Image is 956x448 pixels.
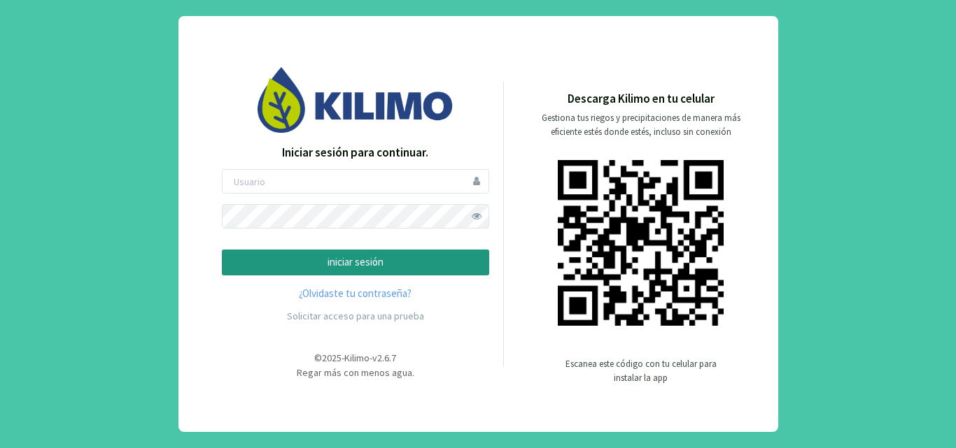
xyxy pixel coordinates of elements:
[342,352,344,364] span: -
[222,250,489,275] button: iniciar sesión
[222,169,489,194] input: Usuario
[258,67,454,132] img: Image
[222,144,489,162] p: Iniciar sesión para continuar.
[372,352,396,364] span: v2.6.7
[564,357,718,385] p: Escanea este código con tu celular para instalar la app
[370,352,372,364] span: -
[234,254,477,270] p: iniciar sesión
[558,160,724,326] img: qr code
[322,352,342,364] span: 2025
[297,366,414,379] span: Regar más con menos agua.
[568,90,715,108] p: Descarga Kilimo en tu celular
[344,352,370,364] span: Kilimo
[222,286,489,302] a: ¿Olvidaste tu contraseña?
[533,111,749,139] p: Gestiona tus riegos y precipitaciones de manera más eficiente estés donde estés, incluso sin cone...
[287,310,424,322] a: Solicitar acceso para una prueba
[314,352,322,364] span: ©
